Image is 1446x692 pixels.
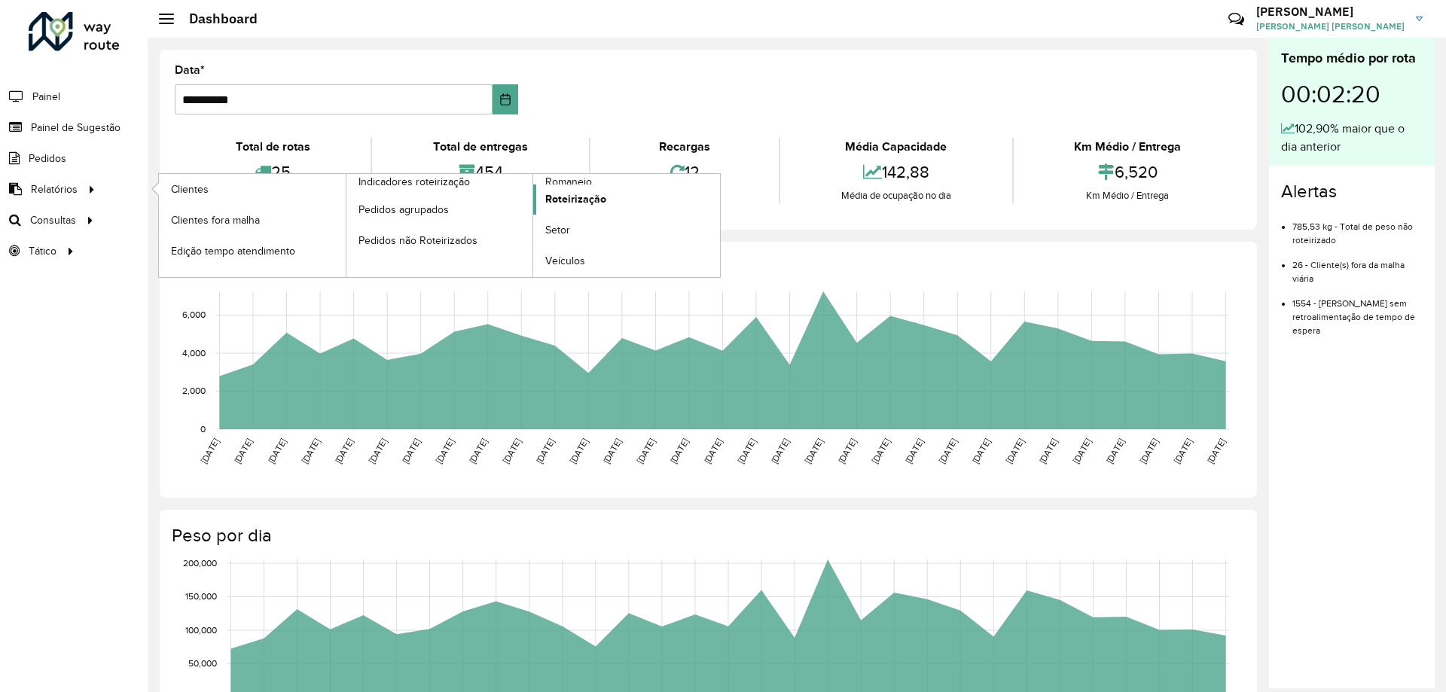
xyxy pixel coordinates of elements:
div: 00:02:20 [1281,69,1423,120]
h3: [PERSON_NAME] [1256,5,1405,19]
span: Pedidos agrupados [358,202,449,218]
text: [DATE] [1104,437,1126,465]
text: [DATE] [736,437,758,465]
div: Total de entregas [376,138,584,156]
text: [DATE] [601,437,623,465]
a: Romaneio [346,174,721,277]
span: [PERSON_NAME] [PERSON_NAME] [1256,20,1405,33]
span: Tático [29,243,56,259]
text: [DATE] [803,437,825,465]
a: Pedidos agrupados [346,194,533,224]
text: [DATE] [635,437,657,465]
text: [DATE] [501,437,523,465]
div: Média Capacidade [784,138,1008,156]
a: Pedidos não Roteirizados [346,225,533,255]
text: [DATE] [300,437,322,465]
label: Data [175,61,205,79]
div: Recargas [594,138,775,156]
div: 102,90% maior que o dia anterior [1281,120,1423,156]
div: 12 [594,156,775,188]
text: [DATE] [937,437,959,465]
a: Indicadores roteirização [159,174,533,277]
text: [DATE] [199,437,221,465]
text: [DATE] [1071,437,1093,465]
text: [DATE] [702,437,724,465]
text: 6,000 [182,310,206,320]
text: [DATE] [568,437,590,465]
text: [DATE] [836,437,858,465]
div: 142,88 [784,156,1008,188]
text: 4,000 [182,348,206,358]
span: Clientes fora malha [171,212,260,228]
a: Roteirização [533,184,720,215]
a: Clientes [159,174,346,204]
span: Pedidos [29,151,66,166]
text: [DATE] [434,437,456,465]
a: Setor [533,215,720,245]
span: Painel [32,89,60,105]
li: 1554 - [PERSON_NAME] sem retroalimentação de tempo de espera [1292,285,1423,337]
text: [DATE] [970,437,992,465]
span: Romaneio [545,174,592,190]
h2: Dashboard [174,11,258,27]
text: [DATE] [1171,437,1193,465]
li: 785,53 kg - Total de peso não roteirizado [1292,209,1423,247]
a: Edição tempo atendimento [159,236,346,266]
div: Km Médio / Entrega [1017,188,1238,203]
text: [DATE] [769,437,791,465]
a: Veículos [533,246,720,276]
span: Setor [545,222,570,238]
span: Pedidos não Roteirizados [358,233,477,248]
text: 2,000 [182,386,206,396]
div: Tempo médio por rota [1281,48,1423,69]
div: Total de rotas [178,138,367,156]
text: 100,000 [185,625,217,635]
text: 150,000 [185,592,217,602]
div: 454 [376,156,584,188]
div: Média de ocupação no dia [784,188,1008,203]
text: [DATE] [400,437,422,465]
text: [DATE] [367,437,389,465]
span: Roteirização [545,191,606,207]
a: Clientes fora malha [159,205,346,235]
text: [DATE] [232,437,254,465]
a: Contato Rápido [1220,3,1252,35]
text: [DATE] [1138,437,1160,465]
span: Veículos [545,253,585,269]
button: Choose Date [493,84,519,114]
h4: Peso por dia [172,525,1242,547]
span: Painel de Sugestão [31,120,120,136]
text: [DATE] [1037,437,1059,465]
text: [DATE] [534,437,556,465]
div: 6,520 [1017,156,1238,188]
span: Relatórios [31,181,78,197]
li: 26 - Cliente(s) fora da malha viária [1292,247,1423,285]
text: [DATE] [870,437,892,465]
div: Km Médio / Entrega [1017,138,1238,156]
text: [DATE] [668,437,690,465]
text: 200,000 [183,558,217,568]
text: [DATE] [266,437,288,465]
span: Indicadores roteirização [358,174,470,190]
text: [DATE] [467,437,489,465]
div: 25 [178,156,367,188]
text: 50,000 [188,659,217,669]
span: Clientes [171,181,209,197]
text: [DATE] [333,437,355,465]
text: [DATE] [903,437,925,465]
text: [DATE] [1205,437,1227,465]
span: Consultas [30,212,76,228]
h4: Alertas [1281,181,1423,203]
span: Edição tempo atendimento [171,243,295,259]
text: 0 [200,424,206,434]
text: [DATE] [1004,437,1026,465]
